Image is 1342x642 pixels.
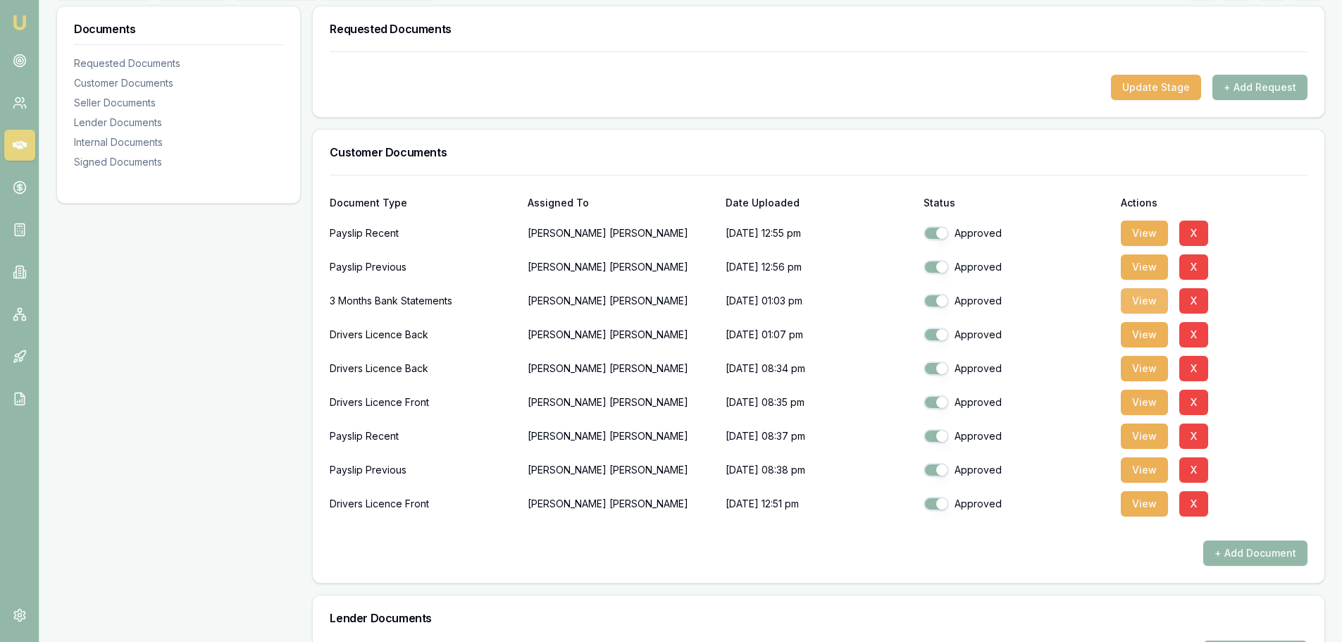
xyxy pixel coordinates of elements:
[528,198,714,208] div: Assigned To
[1179,254,1208,280] button: X
[11,14,28,31] img: emu-icon-u.png
[1121,221,1168,246] button: View
[74,116,283,130] div: Lender Documents
[74,56,283,70] div: Requested Documents
[74,76,283,90] div: Customer Documents
[1179,390,1208,415] button: X
[330,490,516,518] div: Drivers Licence Front
[924,395,1110,409] div: Approved
[726,456,912,484] p: [DATE] 08:38 pm
[330,354,516,383] div: Drivers Licence Back
[1121,457,1168,483] button: View
[330,198,516,208] div: Document Type
[330,388,516,416] div: Drivers Licence Front
[924,294,1110,308] div: Approved
[528,490,714,518] p: [PERSON_NAME] [PERSON_NAME]
[1121,288,1168,314] button: View
[74,135,283,149] div: Internal Documents
[1121,356,1168,381] button: View
[1203,541,1307,566] button: + Add Document
[1121,198,1307,208] div: Actions
[528,456,714,484] p: [PERSON_NAME] [PERSON_NAME]
[1121,322,1168,347] button: View
[924,260,1110,274] div: Approved
[1179,424,1208,449] button: X
[528,287,714,315] p: [PERSON_NAME] [PERSON_NAME]
[74,23,283,35] h3: Documents
[924,328,1110,342] div: Approved
[1212,75,1307,100] button: + Add Request
[1121,254,1168,280] button: View
[1179,457,1208,483] button: X
[924,198,1110,208] div: Status
[330,253,516,281] div: Payslip Previous
[330,456,516,484] div: Payslip Previous
[924,497,1110,511] div: Approved
[1179,356,1208,381] button: X
[1121,491,1168,517] button: View
[726,321,912,349] p: [DATE] 01:07 pm
[726,287,912,315] p: [DATE] 01:03 pm
[924,226,1110,240] div: Approved
[330,219,516,247] div: Payslip Recent
[74,96,283,110] div: Seller Documents
[726,253,912,281] p: [DATE] 12:56 pm
[330,147,1307,158] h3: Customer Documents
[726,388,912,416] p: [DATE] 08:35 pm
[528,219,714,247] p: [PERSON_NAME] [PERSON_NAME]
[924,362,1110,376] div: Approved
[1179,221,1208,246] button: X
[330,287,516,315] div: 3 Months Bank Statements
[1121,390,1168,415] button: View
[528,321,714,349] p: [PERSON_NAME] [PERSON_NAME]
[330,422,516,450] div: Payslip Recent
[528,422,714,450] p: [PERSON_NAME] [PERSON_NAME]
[924,463,1110,477] div: Approved
[924,429,1110,443] div: Approved
[726,198,912,208] div: Date Uploaded
[74,155,283,169] div: Signed Documents
[1111,75,1201,100] button: Update Stage
[726,490,912,518] p: [DATE] 12:51 pm
[528,354,714,383] p: [PERSON_NAME] [PERSON_NAME]
[528,253,714,281] p: [PERSON_NAME] [PERSON_NAME]
[1179,288,1208,314] button: X
[1179,491,1208,517] button: X
[1179,322,1208,347] button: X
[726,354,912,383] p: [DATE] 08:34 pm
[330,321,516,349] div: Drivers Licence Back
[1121,424,1168,449] button: View
[330,612,1307,624] h3: Lender Documents
[528,388,714,416] p: [PERSON_NAME] [PERSON_NAME]
[330,23,1307,35] h3: Requested Documents
[726,422,912,450] p: [DATE] 08:37 pm
[726,219,912,247] p: [DATE] 12:55 pm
